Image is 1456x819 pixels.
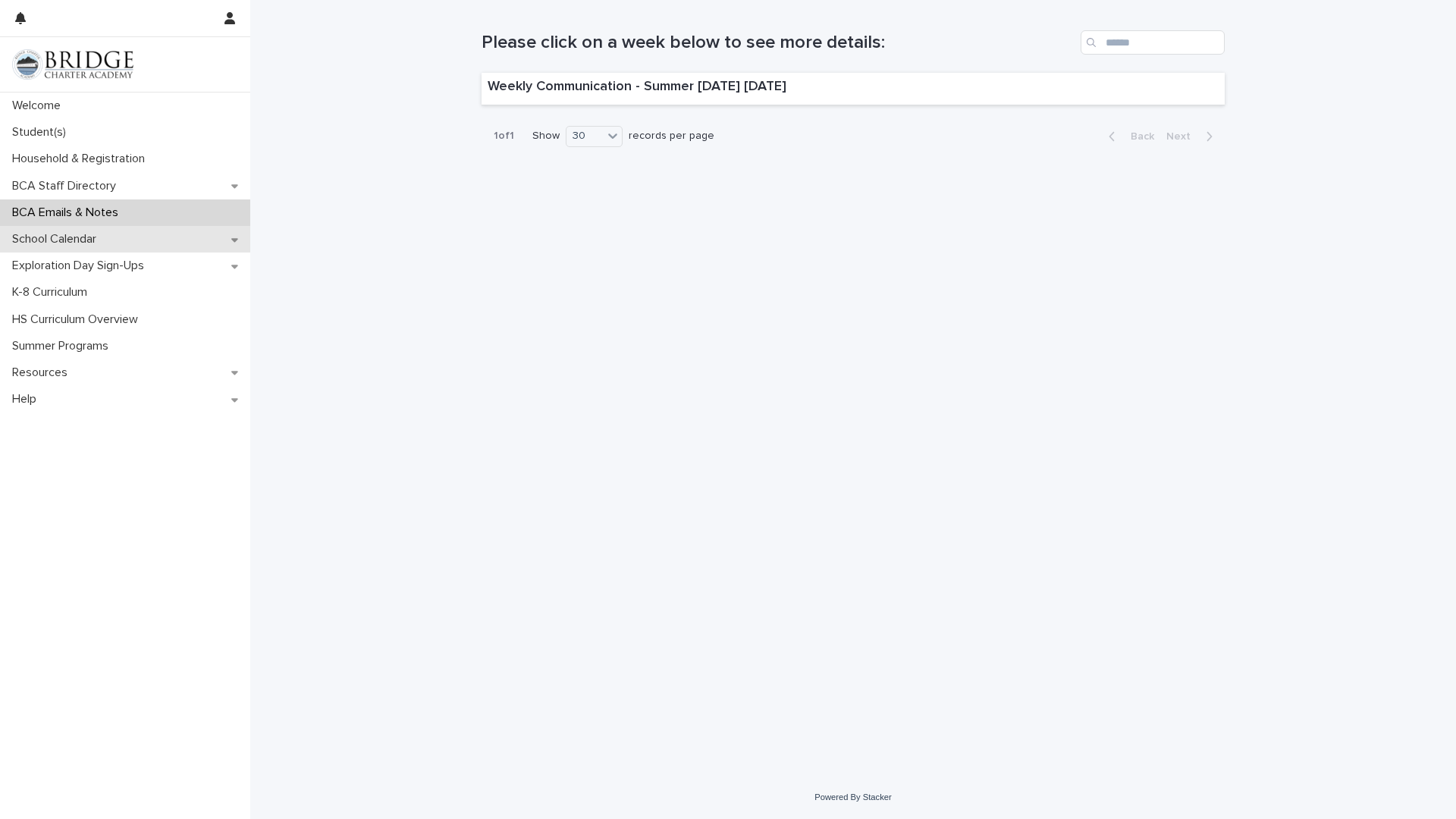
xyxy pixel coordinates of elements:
p: Exploration Day Sign-Ups [6,259,156,273]
p: Household & Registration [6,152,157,166]
span: Next [1166,131,1200,142]
button: Back [1097,130,1160,143]
div: 30 [566,128,603,144]
p: BCA Emails & Notes [6,206,130,220]
img: V1C1m3IdTEidaUdm9Hs0 [12,49,133,80]
p: records per page [629,130,714,143]
p: School Calendar [6,232,108,246]
p: Welcome [6,99,73,113]
p: Weekly Communication - Summer [DATE] [DATE] [488,79,786,96]
p: 1 of 1 [482,118,526,155]
a: Powered By Stacker [814,792,891,802]
p: BCA Staff Directory [6,179,128,193]
input: Search [1081,30,1225,55]
p: K-8 Curriculum [6,285,99,300]
p: Student(s) [6,125,78,140]
p: Summer Programs [6,339,121,353]
p: HS Curriculum Overview [6,312,150,327]
p: Resources [6,366,80,380]
a: Weekly Communication - Summer [DATE] [DATE] [482,73,1225,105]
button: Next [1160,130,1225,143]
span: Back [1122,131,1154,142]
p: Help [6,392,49,406]
p: Show [532,130,560,143]
h1: Please click on a week below to see more details: [482,32,1075,54]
